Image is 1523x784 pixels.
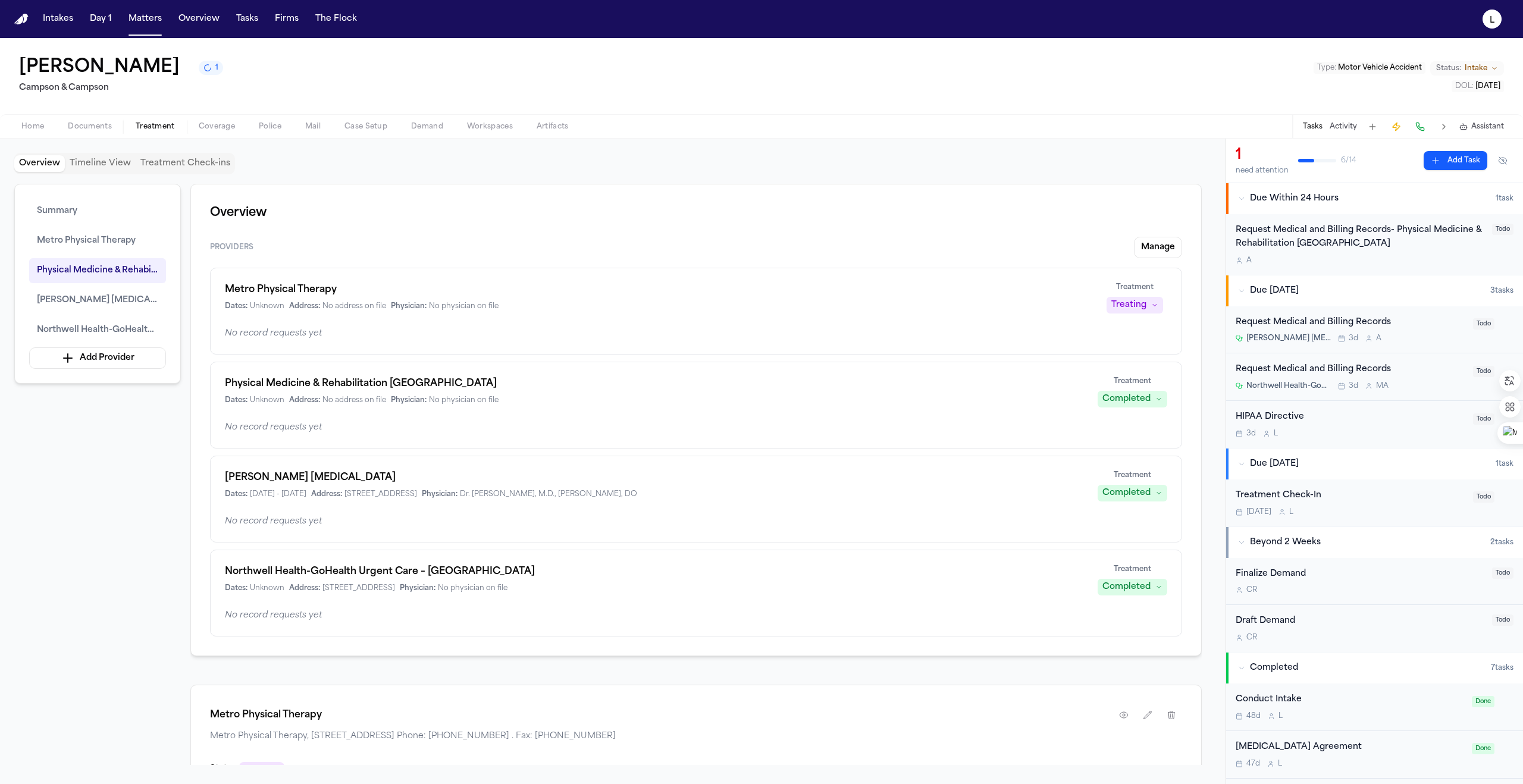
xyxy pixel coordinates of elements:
span: L [1289,507,1293,517]
span: 47d [1246,759,1260,769]
div: No record requests yet [225,422,1167,434]
a: Day 1 [85,8,117,30]
span: L [1274,429,1278,438]
span: Treatment [136,122,175,131]
span: Northwell Health-GoHealth Urgent Care – [GEOGRAPHIC_DATA] [1246,381,1331,391]
button: Assistant [1459,122,1504,131]
button: Edit Type: Motor Vehicle Accident [1314,62,1425,74]
h1: Northwell Health-GoHealth Urgent Care – [GEOGRAPHIC_DATA] [225,565,1083,579]
button: Firms [270,8,303,30]
a: Matters [124,8,167,30]
span: Physical Medicine & Rehabilitation [GEOGRAPHIC_DATA] [37,264,158,278]
span: Address: [289,396,320,405]
button: Add Task [1364,118,1381,135]
div: Draft Demand [1236,614,1485,628]
span: DOL : [1455,83,1474,90]
div: Open task: Draft Demand [1226,605,1523,652]
span: A [1246,256,1252,265]
span: Northwell Health-GoHealth Urgent Care – [GEOGRAPHIC_DATA] [37,323,158,337]
span: Due [DATE] [1250,285,1299,297]
h1: Overview [210,203,1182,222]
span: Physician: [391,396,427,405]
span: Todo [1473,366,1494,377]
button: Metro Physical Therapy [29,228,166,253]
div: Treatment Check-In [1236,489,1466,503]
button: Edit DOL: 2024-10-23 [1452,80,1504,92]
span: M A [1376,381,1389,391]
div: Open task: Finalize Demand [1226,558,1523,606]
span: 3d [1246,429,1256,438]
span: Done [1472,696,1494,707]
span: Dates: [225,584,247,593]
span: 2 task s [1490,538,1513,547]
span: 1 task [1496,459,1513,469]
div: Open task: Request Medical and Billing Records- Physical Medicine & Rehabilitation Deer Park [1226,214,1523,275]
span: C R [1246,585,1257,595]
button: Tasks [1303,122,1323,131]
h1: [PERSON_NAME] [MEDICAL_DATA] [225,471,1083,485]
button: Timeline View [65,155,136,172]
button: Due [DATE]1task [1226,449,1523,479]
span: Mail [305,122,321,131]
span: Unknown [250,584,284,593]
span: L [1278,759,1282,769]
span: Todo [1473,318,1494,330]
span: Case Setup [344,122,387,131]
span: Physician: [400,584,435,593]
button: Activity [1330,122,1357,131]
button: Summary [29,199,166,224]
span: No physician on file [438,584,507,593]
div: Open task: Retainer Agreement [1226,731,1523,779]
button: Completed [1098,485,1167,501]
span: Status: [1436,64,1461,73]
span: [PERSON_NAME] [MEDICAL_DATA] [37,293,158,308]
span: Done [1472,743,1494,754]
button: Completed7tasks [1226,653,1523,683]
button: Add Task [1424,151,1487,170]
img: Finch Logo [14,14,29,25]
span: Metro Physical Therapy [37,234,136,248]
button: Change status from Intake [1430,61,1504,76]
span: Documents [68,122,112,131]
div: Open task: Request Medical and Billing Records [1226,306,1523,354]
span: Intake [1465,64,1487,73]
span: [STREET_ADDRESS] [322,584,395,593]
span: Artifacts [537,122,569,131]
span: Metro Physical Therapy, [STREET_ADDRESS] Phone: [PHONE_NUMBER] . Fax: [PHONE_NUMBER] [210,730,1182,742]
span: No physician on file [429,396,499,405]
span: Treatment [1114,565,1151,574]
span: Demand [411,122,443,131]
span: C R [1246,633,1257,642]
span: Motor Vehicle Accident [1338,64,1422,71]
div: Open task: Treatment Check-In [1226,479,1523,526]
span: Physician: [391,302,427,311]
button: [PERSON_NAME] [MEDICAL_DATA] [29,288,166,313]
span: [DATE] - [DATE] [250,490,306,499]
span: 1 task [1496,194,1513,203]
div: Completed [1102,393,1151,405]
span: [DATE] [1475,83,1500,90]
span: 6 / 14 [1341,156,1356,165]
a: Intakes [38,8,78,30]
span: Workspaces [467,122,513,131]
a: Tasks [231,8,263,30]
div: Request Medical and Billing Records- Physical Medicine & Rehabilitation [GEOGRAPHIC_DATA] [1236,224,1485,251]
span: Todo [1473,413,1494,425]
button: Edit matter name [19,57,180,79]
span: Treatment [1114,471,1151,480]
button: Due [DATE]3tasks [1226,275,1523,306]
div: Completed [1102,581,1151,593]
button: Treatment Check-ins [136,155,235,172]
span: 48d [1246,711,1261,721]
div: Open task: HIPAA Directive [1226,401,1523,448]
span: Dr. [PERSON_NAME], M.D., [PERSON_NAME], DO [460,490,637,499]
span: A [1376,334,1381,343]
div: 1 [1236,146,1289,165]
button: Overview [174,8,224,30]
span: [PERSON_NAME] [MEDICAL_DATA] [1246,334,1331,343]
button: Northwell Health-GoHealth Urgent Care – [GEOGRAPHIC_DATA] [29,318,166,343]
div: Finalize Demand [1236,567,1485,581]
div: HIPAA Directive [1236,410,1466,424]
button: Due Within 24 Hours1task [1226,183,1523,214]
